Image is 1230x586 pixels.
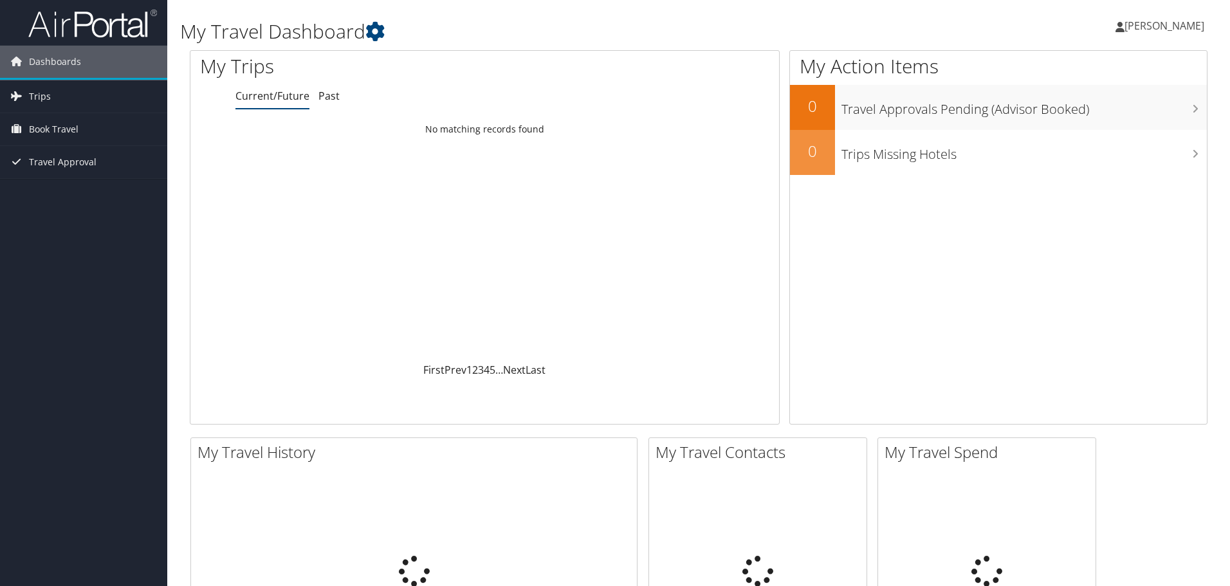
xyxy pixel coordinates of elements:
a: First [423,363,445,377]
span: Travel Approval [29,146,96,178]
span: [PERSON_NAME] [1124,19,1204,33]
a: Next [503,363,526,377]
span: Book Travel [29,113,78,145]
a: 5 [490,363,495,377]
h1: My Travel Dashboard [180,18,872,45]
a: 3 [478,363,484,377]
a: 0Trips Missing Hotels [790,130,1207,175]
a: Past [318,89,340,103]
h3: Trips Missing Hotels [841,139,1207,163]
h1: My Action Items [790,53,1207,80]
h1: My Trips [200,53,524,80]
a: Current/Future [235,89,309,103]
a: 0Travel Approvals Pending (Advisor Booked) [790,85,1207,130]
a: Prev [445,363,466,377]
a: 1 [466,363,472,377]
span: Dashboards [29,46,81,78]
span: Trips [29,80,51,113]
h2: My Travel History [197,441,637,463]
a: [PERSON_NAME] [1115,6,1217,45]
img: airportal-logo.png [28,8,157,39]
h2: 0 [790,95,835,117]
span: … [495,363,503,377]
h3: Travel Approvals Pending (Advisor Booked) [841,94,1207,118]
a: 2 [472,363,478,377]
a: 4 [484,363,490,377]
h2: 0 [790,140,835,162]
td: No matching records found [190,118,779,141]
h2: My Travel Contacts [656,441,867,463]
h2: My Travel Spend [885,441,1096,463]
a: Last [526,363,546,377]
